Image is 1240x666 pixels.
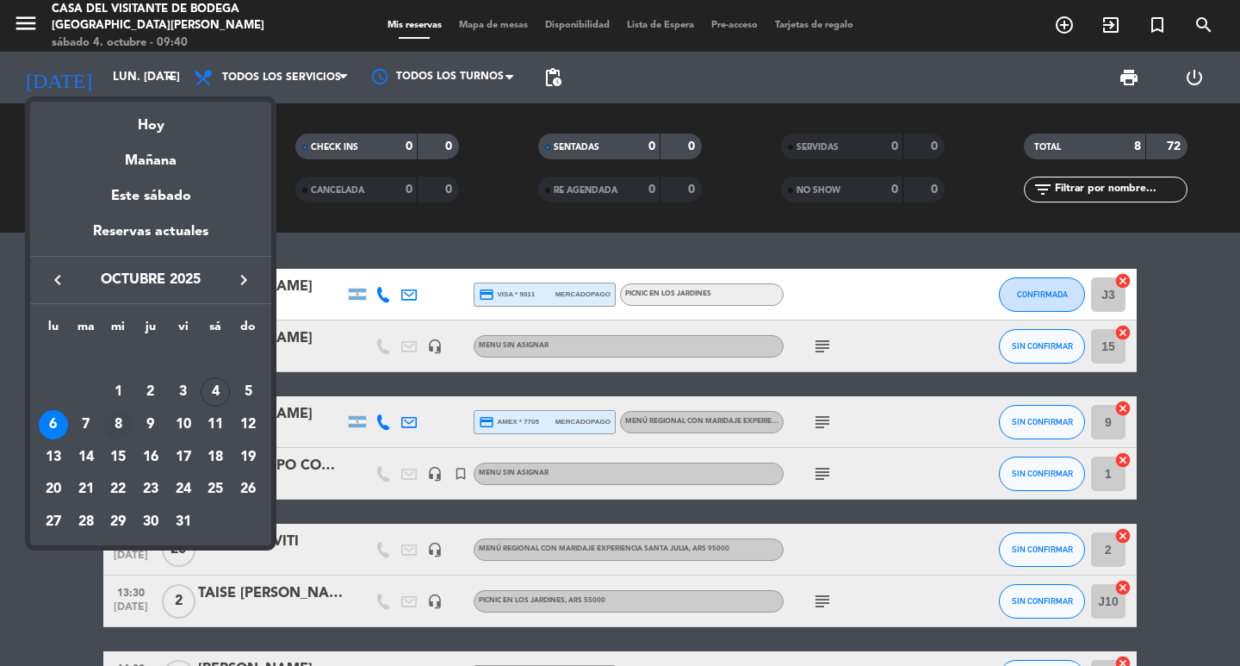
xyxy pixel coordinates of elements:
td: 19 de octubre de 2025 [232,441,264,474]
div: 24 [169,476,198,505]
td: 31 de octubre de 2025 [167,506,200,538]
div: 8 [103,410,133,439]
td: 8 de octubre de 2025 [102,408,134,441]
td: 21 de octubre de 2025 [70,474,102,507]
td: 6 de octubre de 2025 [37,408,70,441]
div: Reservas actuales [30,221,271,256]
div: 14 [71,443,101,472]
td: 27 de octubre de 2025 [37,506,70,538]
div: 7 [71,410,101,439]
div: Hoy [30,102,271,137]
td: 25 de octubre de 2025 [200,474,232,507]
div: 21 [71,476,101,505]
td: 26 de octubre de 2025 [232,474,264,507]
div: Mañana [30,137,271,172]
th: sábado [200,317,232,344]
div: 23 [136,476,165,505]
div: 27 [39,507,68,537]
th: lunes [37,317,70,344]
div: 17 [169,443,198,472]
th: martes [70,317,102,344]
div: 29 [103,507,133,537]
div: 19 [233,443,263,472]
div: 20 [39,476,68,505]
td: 11 de octubre de 2025 [200,408,232,441]
td: 13 de octubre de 2025 [37,441,70,474]
div: 22 [103,476,133,505]
div: 1 [103,377,133,407]
td: 14 de octubre de 2025 [70,441,102,474]
td: 12 de octubre de 2025 [232,408,264,441]
div: 10 [169,410,198,439]
div: 28 [71,507,101,537]
td: 16 de octubre de 2025 [134,441,167,474]
td: 9 de octubre de 2025 [134,408,167,441]
td: 28 de octubre de 2025 [70,506,102,538]
div: 31 [169,507,198,537]
div: 25 [201,476,230,505]
td: 17 de octubre de 2025 [167,441,200,474]
div: 18 [201,443,230,472]
td: 22 de octubre de 2025 [102,474,134,507]
div: 9 [136,410,165,439]
button: keyboard_arrow_left [42,269,73,291]
th: miércoles [102,317,134,344]
td: 7 de octubre de 2025 [70,408,102,441]
div: 16 [136,443,165,472]
div: 2 [136,377,165,407]
i: keyboard_arrow_right [233,270,254,290]
td: 3 de octubre de 2025 [167,377,200,409]
div: 13 [39,443,68,472]
td: 15 de octubre de 2025 [102,441,134,474]
td: 5 de octubre de 2025 [232,377,264,409]
div: 5 [233,377,263,407]
td: 4 de octubre de 2025 [200,377,232,409]
td: 24 de octubre de 2025 [167,474,200,507]
th: jueves [134,317,167,344]
div: 12 [233,410,263,439]
td: 30 de octubre de 2025 [134,506,167,538]
td: 10 de octubre de 2025 [167,408,200,441]
div: 30 [136,507,165,537]
button: keyboard_arrow_right [228,269,259,291]
td: 20 de octubre de 2025 [37,474,70,507]
span: octubre 2025 [73,269,228,291]
td: OCT. [37,344,264,377]
td: 2 de octubre de 2025 [134,377,167,409]
div: 4 [201,377,230,407]
td: 1 de octubre de 2025 [102,377,134,409]
div: 26 [233,476,263,505]
div: 15 [103,443,133,472]
div: 11 [201,410,230,439]
td: 29 de octubre de 2025 [102,506,134,538]
i: keyboard_arrow_left [47,270,68,290]
th: domingo [232,317,264,344]
td: 23 de octubre de 2025 [134,474,167,507]
td: 18 de octubre de 2025 [200,441,232,474]
th: viernes [167,317,200,344]
div: 6 [39,410,68,439]
div: 3 [169,377,198,407]
div: Este sábado [30,172,271,221]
